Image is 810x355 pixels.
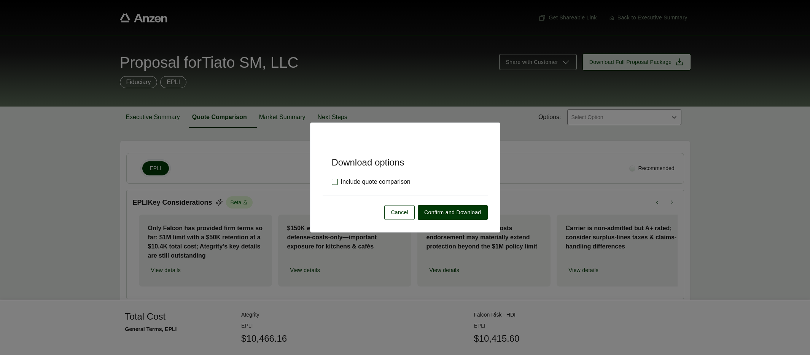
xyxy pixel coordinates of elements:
[418,205,487,220] button: Confirm and Download
[391,209,408,217] span: Cancel
[323,144,488,168] h5: Download options
[332,177,411,186] label: Include quote comparison
[424,209,481,217] span: Confirm and Download
[384,205,415,220] button: Cancel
